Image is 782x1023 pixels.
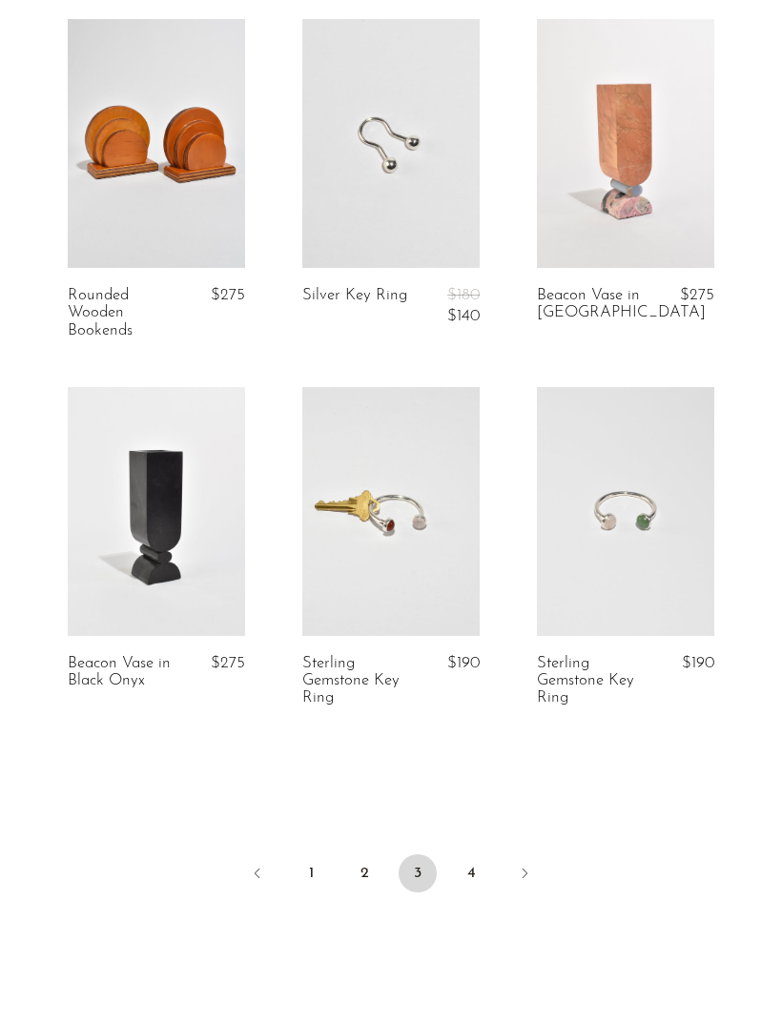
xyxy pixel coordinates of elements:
span: $275 [211,655,245,671]
a: Beacon Vase in [GEOGRAPHIC_DATA] [537,287,706,322]
span: $275 [211,287,245,303]
a: Rounded Wooden Bookends [68,287,180,339]
a: Next [505,854,544,896]
span: $180 [447,287,480,303]
a: 2 [345,854,383,892]
span: 3 [399,854,437,892]
a: Previous [238,854,277,896]
a: Beacon Vase in Black Onyx [68,655,180,690]
a: 1 [292,854,330,892]
span: $140 [447,308,480,324]
span: $190 [447,655,480,671]
span: $190 [682,655,714,671]
span: $275 [680,287,714,303]
a: Sterling Gemstone Key Ring [302,655,415,707]
a: Silver Key Ring [302,287,407,326]
a: 4 [452,854,490,892]
a: Sterling Gemstone Key Ring [537,655,649,707]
